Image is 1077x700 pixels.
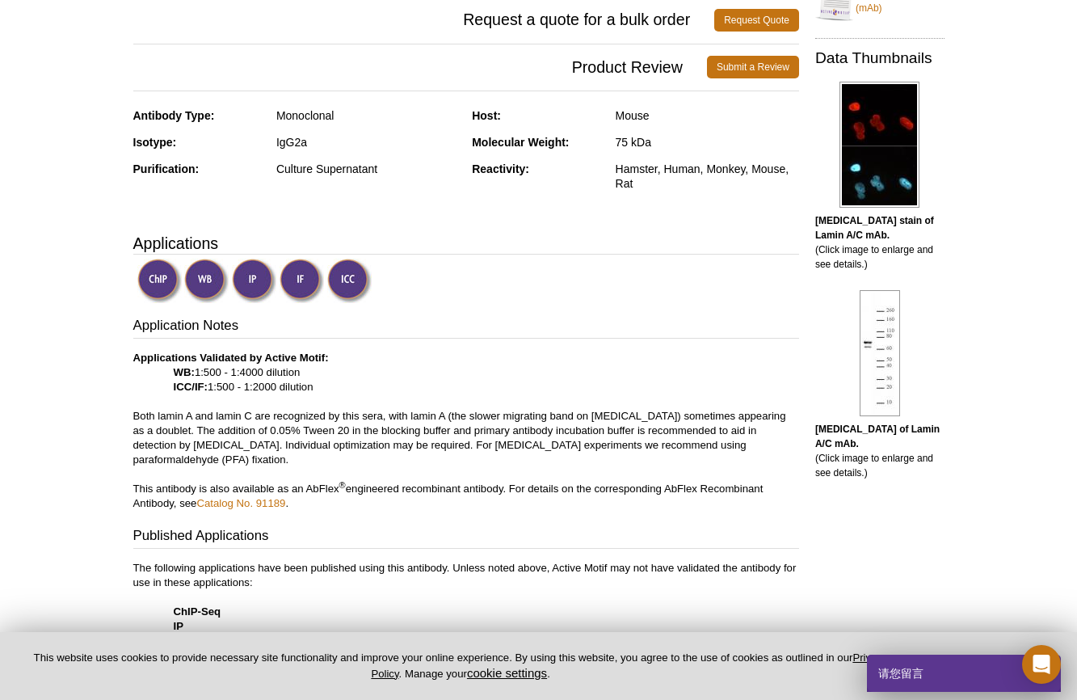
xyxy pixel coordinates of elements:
[133,352,329,364] b: Applications Validated by Active Motif:
[815,213,944,272] p: (Click image to enlarge and see details.)
[137,259,182,303] img: ChIP Validated
[339,479,346,489] sup: ®
[1022,645,1061,684] div: Open Intercom Messenger
[371,652,887,679] a: Privacy Policy
[133,526,799,549] h3: Published Applications
[133,162,200,175] strong: Purification:
[707,56,799,78] a: Submit a Review
[133,56,707,78] span: Product Review
[877,655,923,692] span: 请您留言
[327,259,372,303] img: Immunocytochemistry Validated
[133,351,799,511] p: 1:500 - 1:4000 dilution 1:500 - 1:2000 dilution Both lamin A and lamin C are recognized by this s...
[815,215,934,241] b: [MEDICAL_DATA] stain of Lamin A/C mAb.
[472,162,529,175] strong: Reactivity:
[232,259,276,303] img: Immunoprecipitation Validated
[815,422,944,480] p: (Click image to enlarge and see details.)
[174,366,195,378] strong: WB:
[815,51,944,65] h2: Data Thumbnails
[276,108,460,123] div: Monoclonal
[467,666,547,680] button: cookie settings
[184,259,229,303] img: Western Blot Validated
[616,162,799,191] div: Hamster, Human, Monkey, Mouse, Rat
[616,108,799,123] div: Mouse
[276,135,460,150] div: IgG2a
[174,381,208,393] strong: ICC/IF:
[196,497,285,509] a: Catalog No. 91189
[133,231,799,255] h3: Applications
[276,162,460,176] div: Culture Supernatant
[860,290,900,416] img: Lamin A/C antibody (mAb) tested by Western blot.
[174,605,221,618] strong: ChIP-Seq
[174,620,183,632] strong: IP
[133,136,177,149] strong: Isotype:
[472,109,501,122] strong: Host:
[714,9,799,32] a: Request Quote
[280,259,324,303] img: Immunofluorescence Validated
[815,424,940,449] b: [MEDICAL_DATA] of Lamin A/C mAb.
[616,135,799,150] div: 75 kDa
[26,651,895,681] p: This website uses cookies to provide necessary site functionality and improve your online experie...
[133,316,799,339] h3: Application Notes
[472,136,569,149] strong: Molecular Weight:
[133,9,715,32] span: Request a quote for a bulk order
[839,82,919,208] img: Lamin A/C antibody (mAb) tested by immunofluorescence.
[133,109,215,122] strong: Antibody Type:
